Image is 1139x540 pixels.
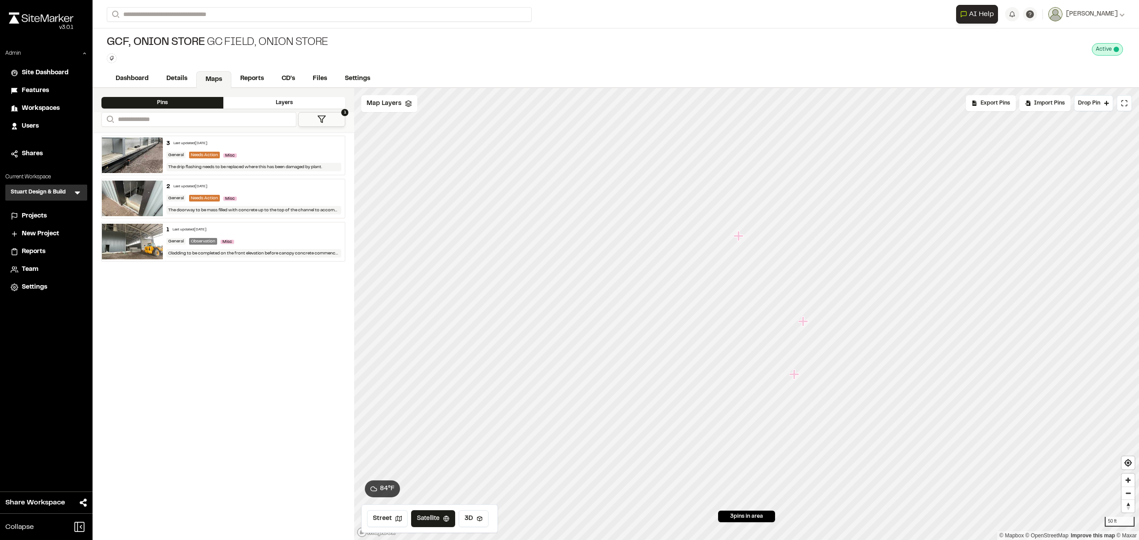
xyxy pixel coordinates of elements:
span: AI Help [969,9,994,20]
span: 3 pins in area [730,512,763,520]
div: GC Field, Onion Store [107,36,328,50]
span: Features [22,86,49,96]
button: Open AI Assistant [956,5,998,24]
button: Reset bearing to north [1122,500,1135,512]
button: 1 [298,112,345,127]
div: Cladding to be completed on the front elevation before canopy concrete commences .￼ [166,249,342,258]
div: Last updated [DATE] [174,184,207,189]
span: 84 ° F [380,484,395,494]
div: The drip flashing needs to be replaced where this has been damaged by plant.￼ [166,163,342,171]
span: New Project [22,229,59,239]
div: Import Pins into your project [1019,95,1070,111]
span: Collapse [5,522,34,532]
a: Details [158,70,196,87]
span: Misc [223,153,237,157]
button: Search [101,112,117,127]
div: Observation [189,238,217,245]
span: Site Dashboard [22,68,69,78]
div: This project is active and counting against your active project count. [1092,43,1123,56]
div: No pins available to export [966,95,1016,111]
div: Map marker [789,369,801,380]
span: Settings [22,282,47,292]
span: Workspaces [22,104,60,113]
span: Team [22,265,38,274]
img: rebrand.png [9,12,73,24]
div: Open AI Assistant [956,5,1002,24]
a: Team [11,265,82,274]
span: GCF, Onion Store [107,36,205,50]
a: CD's [273,70,304,87]
div: 1 [166,226,169,234]
span: Active [1096,45,1112,53]
button: Search [107,7,123,22]
a: Workspaces [11,104,82,113]
span: Share Workspace [5,497,65,508]
a: Projects [11,211,82,221]
p: Current Workspace [5,173,87,181]
button: 3D [459,510,489,527]
a: Shares [11,149,82,159]
button: Find my location [1122,456,1135,469]
button: Drop Pin [1074,95,1113,111]
a: Mapbox [999,532,1024,539]
a: Dashboard [107,70,158,87]
img: file [102,181,163,216]
div: The doorway to be mass filled with concrete up to the top of the channel to accommodate the door. [166,206,342,214]
div: 3 [166,140,170,148]
a: Mapbox logo [357,527,396,537]
button: Street [367,510,408,527]
a: Maps [196,71,231,88]
a: Settings [336,70,379,87]
canvas: Map [354,88,1139,540]
span: [PERSON_NAME] [1066,9,1118,19]
span: Reports [22,247,45,257]
div: Last updated [DATE] [173,227,206,233]
span: Drop Pin [1078,99,1100,107]
a: Site Dashboard [11,68,82,78]
a: Features [11,86,82,96]
div: Last updated [DATE] [174,141,207,146]
div: Oh geez...please don't... [9,24,73,32]
img: file [102,224,163,259]
span: Users [22,121,39,131]
span: Import Pins [1034,99,1065,107]
a: Users [11,121,82,131]
a: Map feedback [1071,532,1115,539]
span: Misc [223,197,237,201]
a: Reports [11,247,82,257]
a: Settings [11,282,82,292]
a: OpenStreetMap [1026,532,1069,539]
span: Export Pins [981,99,1010,107]
div: 2 [166,183,170,191]
div: Layers [223,97,345,109]
div: General [166,195,186,201]
button: [PERSON_NAME] [1048,7,1125,21]
a: Maxar [1116,532,1137,539]
span: Shares [22,149,43,159]
span: Map Layers [367,99,401,109]
div: Needs Action [189,195,220,201]
a: Reports [231,70,273,87]
div: 50 ft [1105,517,1135,527]
img: User [1048,7,1062,21]
button: Zoom in [1122,474,1135,487]
button: Zoom out [1122,487,1135,500]
button: Satellite [411,510,455,527]
button: Edit Tags [107,53,117,63]
p: Admin [5,49,21,57]
div: General [166,152,186,158]
h3: Stuart Design & Build [11,188,66,197]
span: Projects [22,211,47,221]
span: Misc [221,240,234,244]
a: New Project [11,229,82,239]
div: Map marker [734,230,745,242]
div: Needs Action [189,152,220,158]
span: 1 [341,109,348,116]
div: Map marker [798,316,810,327]
div: Pins [101,97,223,109]
span: This project is active and counting against your active project count. [1114,47,1119,52]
